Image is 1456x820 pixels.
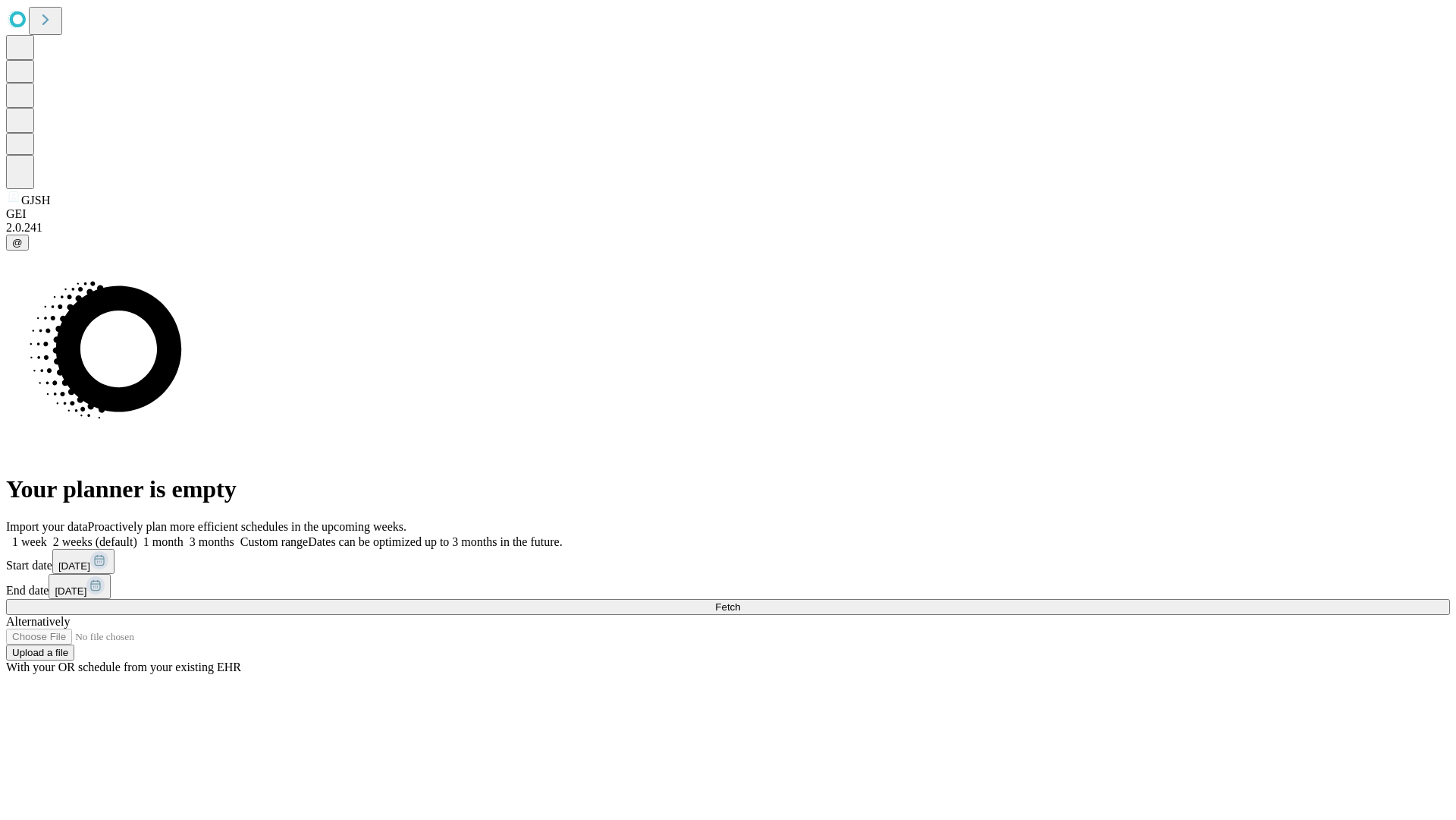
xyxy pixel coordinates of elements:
span: Custom range [240,535,308,548]
div: End date [6,574,1450,599]
span: 3 months [190,535,234,548]
span: Dates can be optimized up to 3 months in the future. [308,535,562,548]
h1: Your planner is empty [6,475,1450,503]
span: Import your data [6,520,88,533]
button: Upload a file [6,645,74,661]
button: [DATE] [49,574,111,599]
span: With your OR schedule from your existing EHR [6,661,241,673]
div: GEI [6,207,1450,221]
button: Fetch [6,599,1450,615]
span: [DATE] [58,560,90,572]
span: Fetch [715,601,740,613]
div: 2.0.241 [6,221,1450,235]
button: @ [6,235,29,251]
span: @ [12,237,23,248]
span: 1 week [12,535,47,548]
div: Start date [6,549,1450,574]
span: Proactively plan more efficient schedules in the upcoming weeks. [88,520,406,533]
button: [DATE] [52,549,115,574]
span: 1 month [143,535,184,548]
span: GJSH [21,194,50,207]
span: 2 weeks (default) [53,535,137,548]
span: Alternatively [6,615,70,628]
span: [DATE] [55,585,86,597]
